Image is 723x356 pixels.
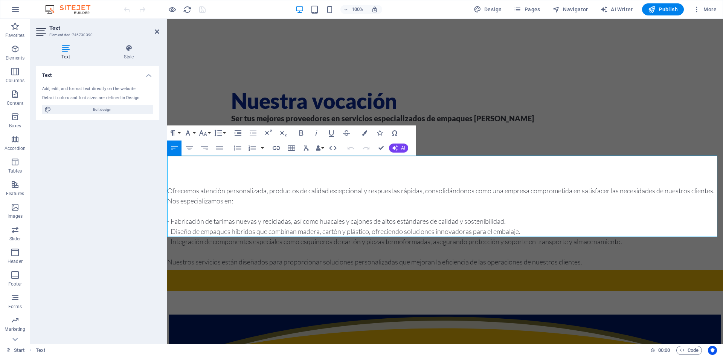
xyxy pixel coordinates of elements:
[182,125,197,141] button: Font Family
[49,25,159,32] h2: Text
[9,236,21,242] p: Slider
[314,141,325,156] button: Data Bindings
[5,32,24,38] p: Favorites
[597,3,636,15] button: AI Writer
[49,32,144,38] h3: Element #ed-746730390
[212,125,227,141] button: Line Height
[387,125,402,141] button: Special Characters
[197,125,212,141] button: Font Size
[98,44,159,60] h4: Style
[648,6,678,13] span: Publish
[549,3,591,15] button: Navigator
[664,347,665,353] span: :
[284,141,299,156] button: Insert Table
[471,3,505,15] div: Design (Ctrl+Alt+Y)
[42,86,153,92] div: Add, edit, and format text directly on the website.
[474,6,502,13] span: Design
[511,3,543,15] button: Pages
[642,3,684,15] button: Publish
[299,141,314,156] button: Clear Formatting
[357,125,372,141] button: Colors
[269,141,284,156] button: Insert Link
[650,346,670,355] h6: Session time
[352,5,364,14] h6: 100%
[690,3,720,15] button: More
[676,346,702,355] button: Code
[6,191,24,197] p: Features
[276,125,290,141] button: Subscript
[168,5,177,14] button: Click here to leave preview mode and continue editing
[8,213,23,219] p: Images
[374,141,388,156] button: Confirm (Ctrl+⏎)
[6,346,25,355] a: Click to cancel selection. Double-click to open Pages
[261,125,275,141] button: Superscript
[42,95,153,101] div: Default colors and font sizes are defined in Design.
[401,146,405,150] span: AI
[8,258,23,264] p: Header
[6,78,24,84] p: Columns
[259,141,265,156] button: Ordered List
[5,326,25,332] p: Marketing
[8,168,22,174] p: Tables
[600,6,633,13] span: AI Writer
[658,346,670,355] span: 00 00
[246,125,260,141] button: Decrease Indent
[389,144,408,153] button: AI
[53,105,151,114] span: Edit design
[552,6,588,13] span: Navigator
[326,141,340,156] button: HTML
[36,44,98,60] h4: Text
[5,145,26,151] p: Accordion
[36,346,45,355] span: Click to select. Double-click to edit
[182,141,197,156] button: Align Center
[212,141,227,156] button: Align Justify
[43,5,100,14] img: Editor Logo
[371,6,378,13] i: On resize automatically adjust zoom level to fit chosen device.
[197,141,212,156] button: Align Right
[8,304,22,310] p: Forms
[7,100,23,106] p: Content
[693,6,717,13] span: More
[230,141,245,156] button: Unordered List
[6,55,25,61] p: Elements
[324,125,339,141] button: Underline (Ctrl+U)
[167,125,182,141] button: Paragraph Format
[36,66,159,80] h4: Text
[372,125,387,141] button: Icons
[167,141,182,156] button: Align Left
[340,5,367,14] button: 100%
[183,5,192,14] i: Reload page
[339,125,354,141] button: Strikethrough
[359,141,373,156] button: Redo (Ctrl+Shift+Z)
[36,346,45,355] nav: breadcrumb
[680,346,699,355] span: Code
[42,105,153,114] button: Edit design
[344,141,358,156] button: Undo (Ctrl+Z)
[8,281,22,287] p: Footer
[708,346,717,355] button: Usercentrics
[245,141,259,156] button: Ordered List
[9,123,21,129] p: Boxes
[231,125,245,141] button: Increase Indent
[471,3,505,15] button: Design
[514,6,540,13] span: Pages
[183,5,192,14] button: reload
[294,125,308,141] button: Bold (Ctrl+B)
[309,125,323,141] button: Italic (Ctrl+I)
